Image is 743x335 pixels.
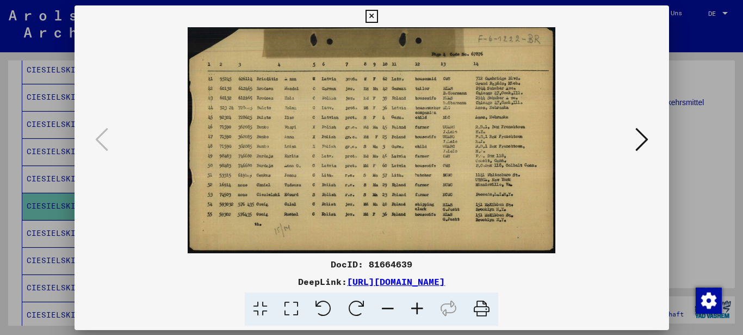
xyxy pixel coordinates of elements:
[112,27,632,253] img: 001.jpg
[347,276,445,287] a: [URL][DOMAIN_NAME]
[75,275,669,288] div: DeepLink:
[696,288,722,314] img: Zustimmung ändern
[75,258,669,271] div: DocID: 81664639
